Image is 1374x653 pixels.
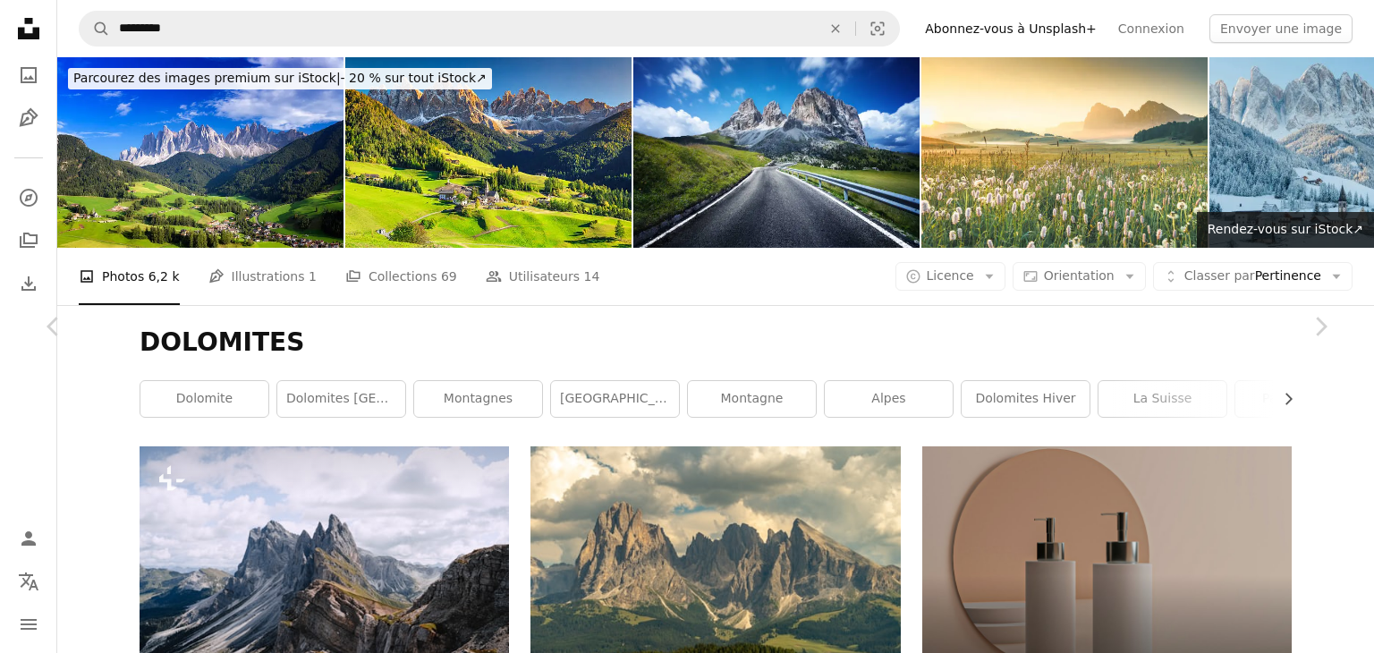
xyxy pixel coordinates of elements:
span: Orientation [1044,268,1115,283]
img: Highway via Dolomites valley. Nord de l'Italie. [633,57,920,248]
span: Parcourez des images premium sur iStock | [73,71,341,85]
a: Montagne [688,381,816,417]
a: Collections 69 [345,248,457,305]
span: Pertinence [1184,267,1321,285]
a: Illustrations [11,100,47,136]
a: Utilisateurs 14 [486,248,600,305]
a: papier peint [1235,381,1363,417]
a: Alpes [825,381,953,417]
button: Recherche de visuels [856,12,899,46]
img: Vue de l’Alm Seiser (Alpe di Siusi en italien), l’une des plus grandes prairies alpines des Dolom... [921,57,1208,248]
a: montagnes [414,381,542,417]
img: Val di Funes, Saint-Jean Church Panorama - Villnöss, tyrol du Sud [57,57,343,248]
a: [GEOGRAPHIC_DATA] [551,381,679,417]
span: 1 [309,267,317,286]
button: Envoyer une image [1209,14,1353,43]
a: Arbres près de la montagne [530,561,900,577]
span: 14 [584,267,600,286]
span: - 20 % sur tout iStock ↗ [73,71,487,85]
a: Dolomites Hiver [962,381,1090,417]
button: Menu [11,606,47,642]
span: Licence [927,268,974,283]
a: Connexion / S’inscrire [11,521,47,556]
button: Orientation [1013,262,1146,291]
a: Suivant [1267,241,1374,412]
a: une vue d’une chaîne de montagnes depuis le sommet d’une montagne [140,561,509,577]
a: dolomite [140,381,268,417]
img: Superbe paysage printanier avec le village de Santa Maddalena, Dolomites, Italie, Europe [345,57,632,248]
button: Rechercher sur Unsplash [80,12,110,46]
a: Abonnez-vous à Unsplash+ [914,14,1107,43]
a: Photos [11,57,47,93]
button: Classer parPertinence [1153,262,1353,291]
span: 69 [441,267,457,286]
form: Rechercher des visuels sur tout le site [79,11,900,47]
h1: DOLOMITES [140,326,1292,359]
a: Collections [11,223,47,259]
span: Rendez-vous sur iStock ↗ [1208,222,1363,236]
a: Connexion [1107,14,1195,43]
button: Effacer [816,12,855,46]
a: la Suisse [1098,381,1226,417]
a: Rendez-vous sur iStock↗ [1197,212,1374,248]
a: Explorer [11,180,47,216]
span: Classer par [1184,268,1255,283]
button: Licence [895,262,1005,291]
button: Langue [11,564,47,599]
a: Dolomites [GEOGRAPHIC_DATA] [277,381,405,417]
a: Illustrations 1 [208,248,317,305]
a: Parcourez des images premium sur iStock|- 20 % sur tout iStock↗ [57,57,503,100]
